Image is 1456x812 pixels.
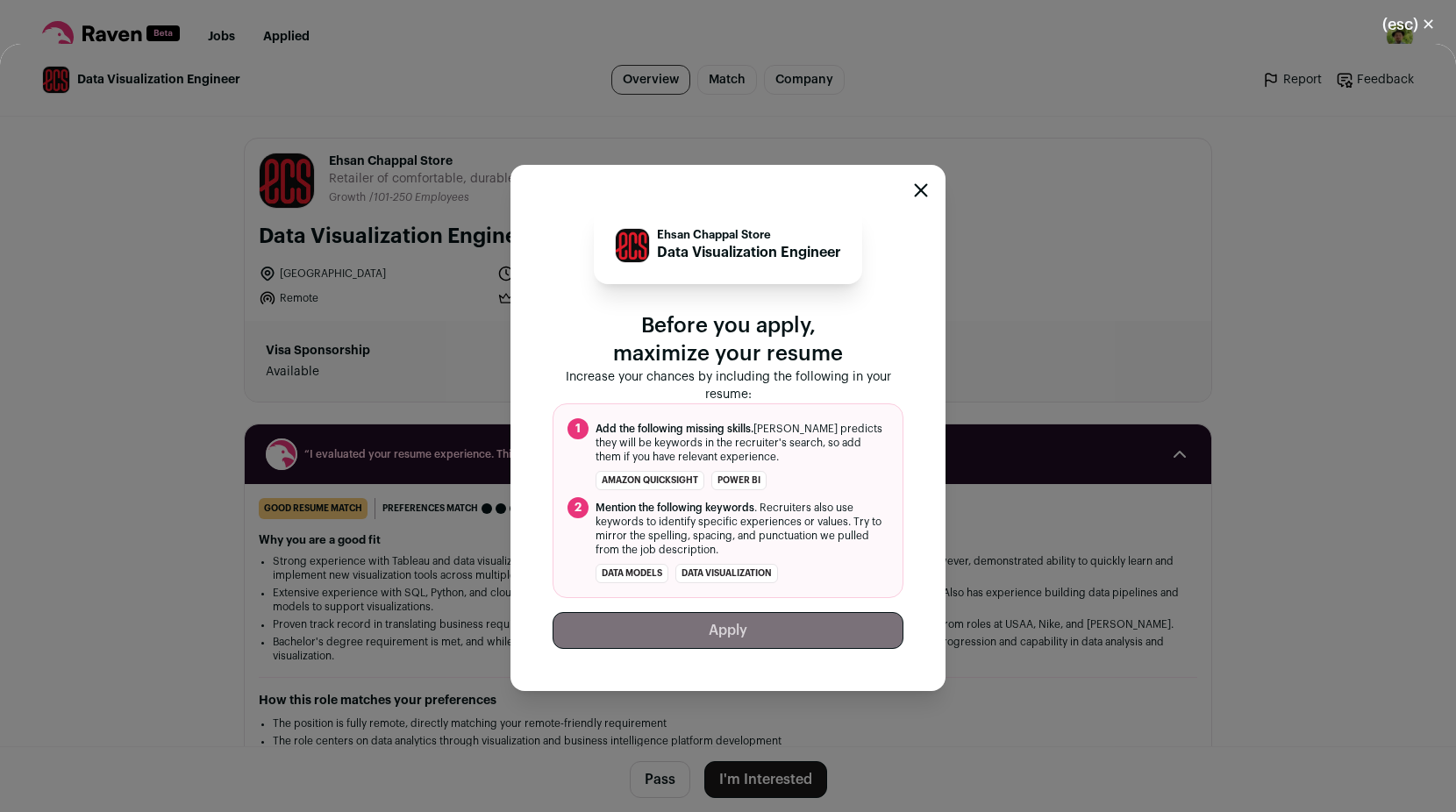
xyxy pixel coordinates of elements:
[657,242,841,263] p: Data Visualization Engineer
[553,312,903,368] p: Before you apply, maximize your resume
[1361,5,1456,44] button: Close modal
[596,422,889,464] span: [PERSON_NAME] predicts they will be keywords in the recruiter's search, so add them if you have r...
[553,368,903,403] p: Increase your chances by including the following in your resume:
[596,471,704,490] li: Amazon QuickSight
[567,418,589,439] span: 1
[567,497,589,518] span: 2
[675,564,778,583] li: data visualization
[596,564,668,583] li: data models
[616,229,649,262] img: d94799e92642f7d623c73e4e6ebd8c025b56d54f237b426a0eb871713f12e9bb.jpg
[596,502,754,513] span: Mention the following keywords
[914,183,928,197] button: Close modal
[596,501,889,557] span: . Recruiters also use keywords to identify specific experiences or values. Try to mirror the spel...
[657,228,841,242] p: Ehsan Chappal Store
[596,424,753,434] span: Add the following missing skills.
[711,471,767,490] li: Power BI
